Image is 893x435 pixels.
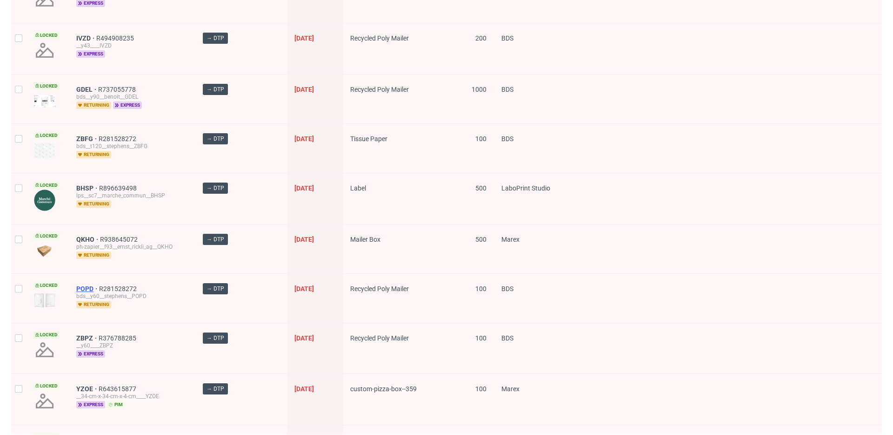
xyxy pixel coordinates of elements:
div: __y43____IVZD [76,42,188,49]
span: [DATE] [294,86,314,93]
span: 100 [475,285,486,292]
span: Marex [501,385,520,393]
span: express [76,50,105,58]
div: bds__t120__stephens__ZBFG [76,143,188,150]
span: 1000 [472,86,486,93]
span: [DATE] [294,34,314,42]
span: 500 [475,236,486,243]
span: Locked [33,32,60,39]
div: ph-zapier__f93__ernst_rickli_ag__QKHO [76,243,188,251]
a: ZBPZ [76,334,99,342]
span: BDS [501,135,513,143]
span: custom-pizza-box--359 [350,385,417,393]
span: [DATE] [294,285,314,292]
span: returning [76,251,111,259]
span: pim [107,401,125,408]
span: Locked [33,132,60,139]
a: R376788285 [99,334,138,342]
a: GDEL [76,86,98,93]
div: __34-cm-x-34-cm-x-4-cm____YZOE [76,393,188,400]
span: → DTP [207,235,224,244]
span: Recycled Poly Mailer [350,285,409,292]
span: → DTP [207,85,224,94]
span: → DTP [207,135,224,143]
span: express [76,401,105,408]
a: QKHO [76,236,100,243]
img: no_design.png [33,39,56,61]
span: returning [76,102,111,109]
a: R938645072 [100,236,140,243]
span: → DTP [207,385,224,393]
span: BDS [501,334,513,342]
img: data [33,143,56,158]
a: YZOE [76,385,99,393]
span: Mailer Box [350,236,380,243]
a: BHSP [76,184,99,192]
span: → DTP [207,34,224,42]
span: BDS [501,285,513,292]
div: bds__y60__stephens__POPD [76,292,188,300]
a: POPD [76,285,99,292]
span: → DTP [207,285,224,293]
img: no_design.png [33,339,56,361]
span: returning [76,151,111,158]
span: 100 [475,334,486,342]
span: Recycled Poly Mailer [350,34,409,42]
img: no_design.png [33,390,56,412]
span: 500 [475,184,486,192]
a: R737055778 [98,86,138,93]
a: R281528272 [99,285,139,292]
span: Label [350,184,366,192]
div: __y60____ZBPZ [76,342,188,349]
a: R281528272 [99,135,138,143]
a: R494908235 [96,34,136,42]
span: Tissue Paper [350,135,387,143]
span: Locked [33,182,60,189]
span: [DATE] [294,184,314,192]
span: [DATE] [294,135,314,143]
img: data [33,189,56,211]
a: R896639498 [99,184,139,192]
span: Recycled Poly Mailer [350,86,409,93]
div: lps__sc7__marche_commun__BHSP [76,192,188,199]
img: data [33,293,56,308]
span: Locked [33,82,60,90]
a: ZBFG [76,135,99,143]
span: Marex [501,236,520,243]
span: 100 [475,385,486,393]
span: → DTP [207,184,224,192]
span: → DTP [207,334,224,342]
span: Locked [33,382,60,390]
span: BDS [501,34,513,42]
span: BDS [501,86,513,93]
span: Locked [33,331,60,339]
span: 200 [475,34,486,42]
span: express [113,102,142,109]
span: returning [76,301,111,308]
a: IVZD [76,34,96,42]
a: R643615877 [99,385,138,393]
span: [DATE] [294,334,314,342]
span: returning [76,200,111,208]
img: data [33,245,56,257]
span: [DATE] [294,236,314,243]
span: LaboPrint Studio [501,184,550,192]
span: Locked [33,282,60,289]
span: Recycled Poly Mailer [350,334,409,342]
span: 100 [475,135,486,143]
span: express [76,350,105,358]
img: version_two_editor_design.png [33,95,56,107]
